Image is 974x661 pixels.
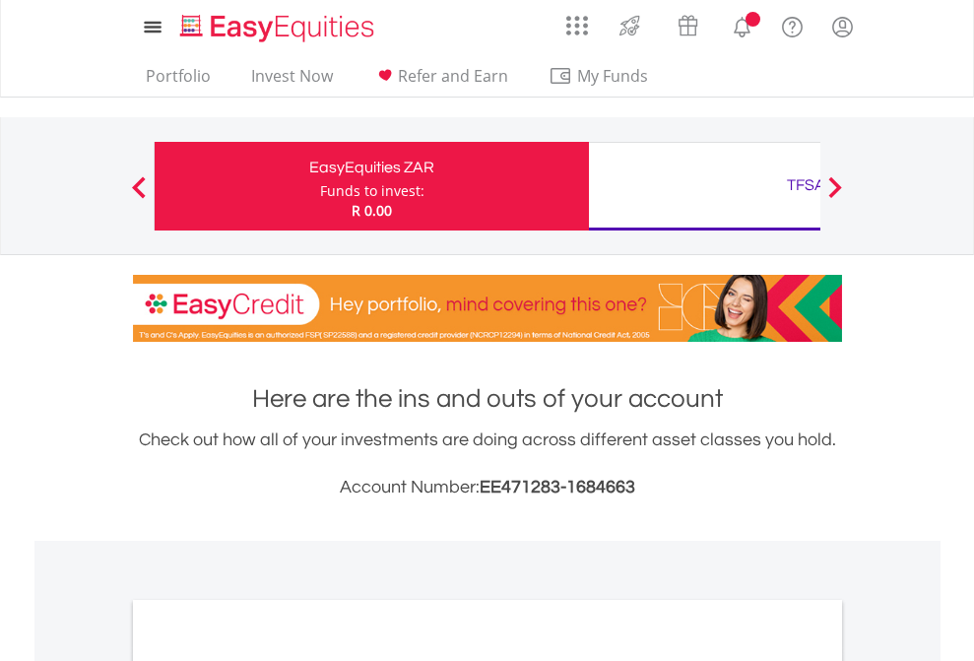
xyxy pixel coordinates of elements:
h3: Account Number: [133,474,842,501]
img: EasyEquities_Logo.png [176,12,382,44]
img: vouchers-v2.svg [672,10,704,41]
a: FAQ's and Support [767,5,817,44]
img: EasyCredit Promotion Banner [133,275,842,342]
a: My Profile [817,5,868,48]
span: EE471283-1684663 [480,478,635,496]
span: My Funds [549,63,678,89]
button: Previous [119,186,159,206]
div: Check out how all of your investments are doing across different asset classes you hold. [133,427,842,501]
div: EasyEquities ZAR [166,154,577,181]
a: AppsGrid [553,5,601,36]
h1: Here are the ins and outs of your account [133,381,842,417]
a: Home page [172,5,382,44]
button: Next [815,186,855,206]
a: Refer and Earn [365,66,516,97]
a: Vouchers [659,5,717,41]
span: Refer and Earn [398,65,508,87]
span: R 0.00 [352,201,392,220]
img: thrive-v2.svg [614,10,646,41]
a: Notifications [717,5,767,44]
a: Portfolio [138,66,219,97]
a: Invest Now [243,66,341,97]
div: Funds to invest: [320,181,424,201]
img: grid-menu-icon.svg [566,15,588,36]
